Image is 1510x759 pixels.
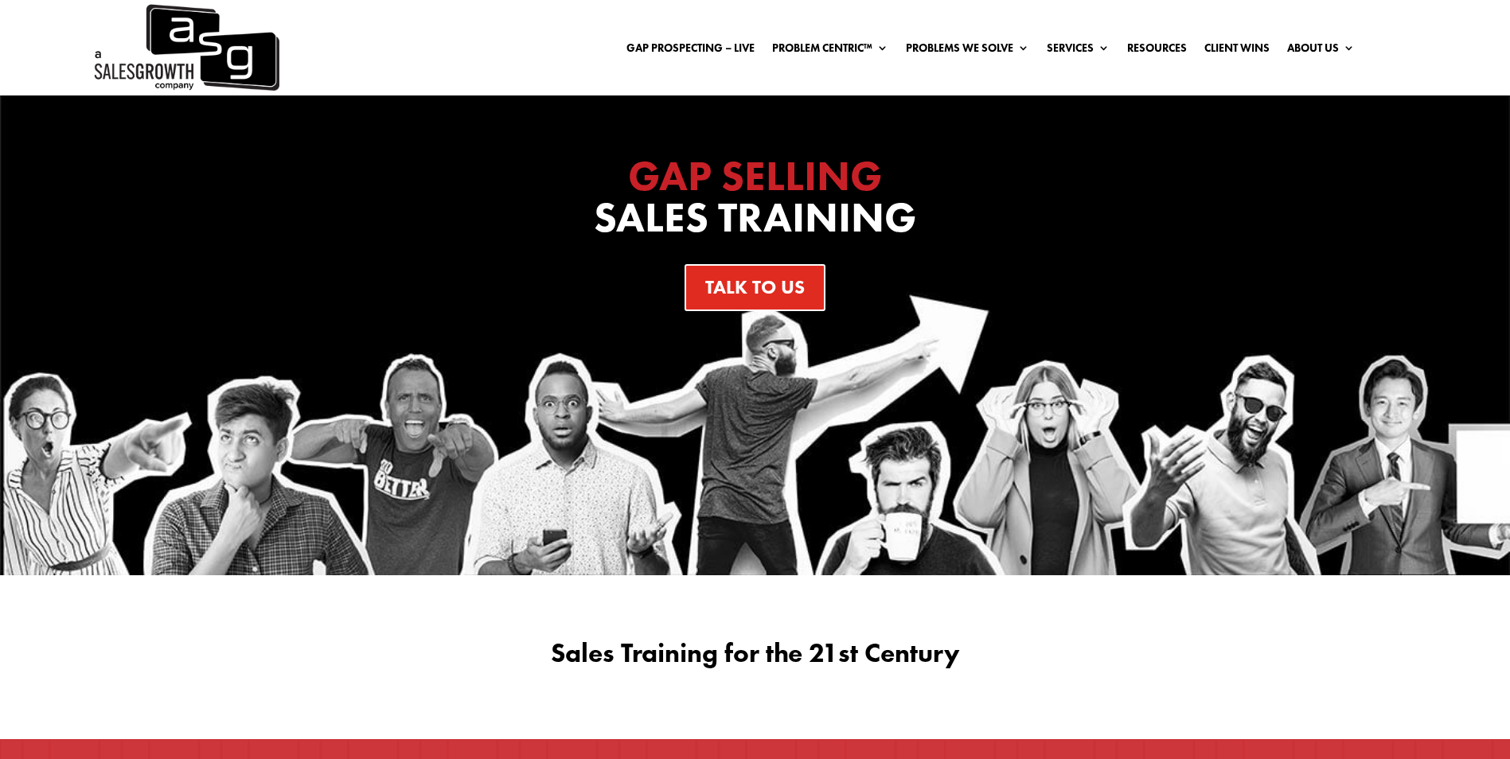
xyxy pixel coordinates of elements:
a: Problems We Solve [906,42,1029,60]
a: Problem Centric™ [772,42,888,60]
a: Services [1047,42,1110,60]
span: Sales Training for the 21st Century [551,636,960,670]
a: Resources [1127,42,1187,60]
span: GAP SELLING [628,149,882,203]
a: Gap Prospecting – LIVE [626,42,755,60]
h1: Sales Training [437,155,1074,247]
a: About Us [1287,42,1355,60]
a: Client Wins [1204,42,1270,60]
a: Talk To Us [685,264,825,311]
